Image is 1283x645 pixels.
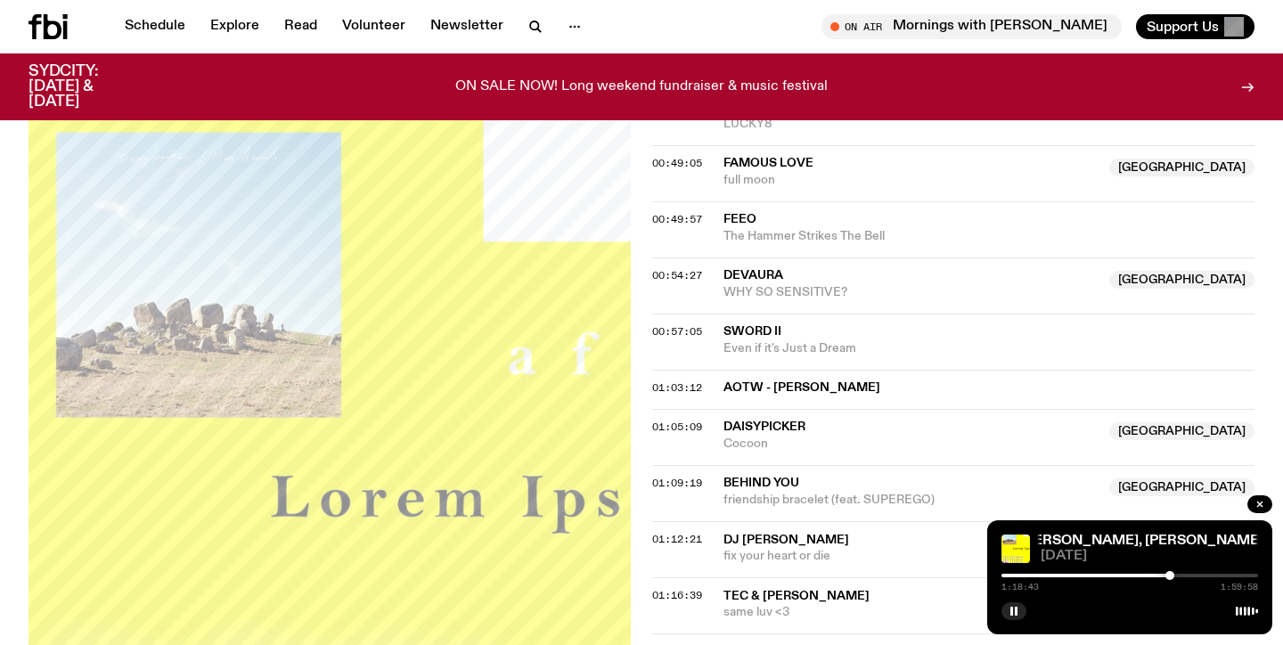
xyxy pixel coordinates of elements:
span: 01:03:12 [652,380,702,395]
button: Support Us [1136,14,1254,39]
span: Support Us [1147,19,1219,35]
span: [GEOGRAPHIC_DATA] [1109,271,1254,289]
span: [GEOGRAPHIC_DATA] [1109,422,1254,440]
span: friendship bracelet (feat. SUPEREGO) [723,492,1099,509]
h3: SYDCITY: [DATE] & [DATE] [29,64,143,110]
span: feeo [723,213,756,225]
span: famous love [723,157,813,169]
span: 00:49:05 [652,156,702,170]
span: Behind You [723,477,799,489]
span: Cocoon [723,436,1099,453]
span: 01:05:09 [652,420,702,434]
span: 00:54:27 [652,268,702,282]
button: On AirMornings with [PERSON_NAME] [821,14,1122,39]
span: LUCKY8 [723,116,1254,133]
span: [GEOGRAPHIC_DATA] [1109,159,1254,176]
span: dj [PERSON_NAME] [723,534,849,546]
span: Even if it's Just a Dream [723,340,1254,357]
button: 01:05:09 [652,422,702,432]
span: DEVAURA [723,269,783,282]
button: 00:54:27 [652,271,702,281]
span: 1:59:58 [1221,583,1258,592]
button: 00:49:05 [652,159,702,168]
a: Schedule [114,14,196,39]
span: full moon [723,172,1099,189]
span: 1:18:43 [1001,583,1039,592]
span: same luv <3 [723,604,1099,621]
button: 01:16:39 [652,591,702,600]
span: fix your heart or die [723,548,1254,565]
span: 00:49:57 [652,212,702,226]
button: 01:03:12 [652,383,702,393]
span: The Hammer Strikes The Bell [723,228,1254,245]
span: [GEOGRAPHIC_DATA] [1109,478,1254,496]
button: 00:49:57 [652,215,702,225]
span: 01:12:21 [652,532,702,546]
span: 01:16:39 [652,588,702,602]
span: Sword II [723,325,781,338]
a: Volunteer [331,14,416,39]
span: AOTW - [PERSON_NAME] [723,380,1244,396]
span: 00:57:05 [652,324,702,339]
p: ON SALE NOW! Long weekend fundraiser & music festival [455,79,828,95]
a: Newsletter [420,14,514,39]
a: Read [274,14,328,39]
a: Explore [200,14,270,39]
span: Daisypicker [723,420,805,433]
span: 01:09:19 [652,476,702,490]
span: Tec & [PERSON_NAME] [723,590,870,602]
button: 01:09:19 [652,478,702,488]
span: WHY SO SENSITIVE? [723,284,1099,301]
button: 01:12:21 [652,535,702,544]
span: [DATE] [1041,550,1258,563]
button: 00:57:05 [652,327,702,337]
